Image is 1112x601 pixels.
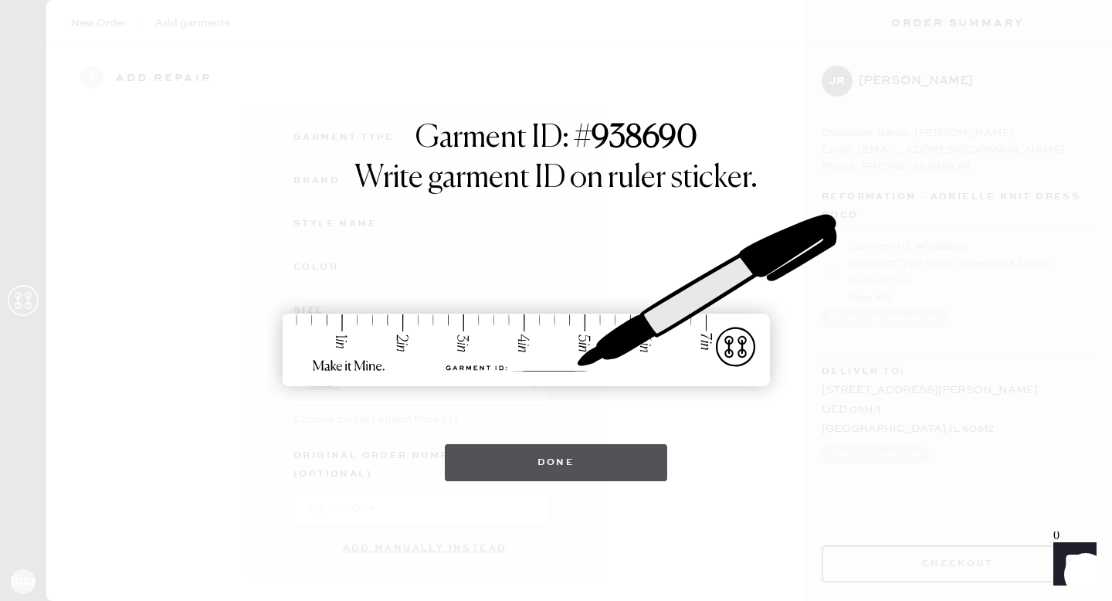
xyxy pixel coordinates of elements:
h1: Garment ID: # [415,120,697,160]
strong: 938690 [592,123,697,154]
img: ruler-sticker-sharpie.svg [266,174,846,429]
h1: Write garment ID on ruler sticker. [354,160,758,197]
button: Done [445,444,668,481]
iframe: Front Chat [1039,531,1105,598]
